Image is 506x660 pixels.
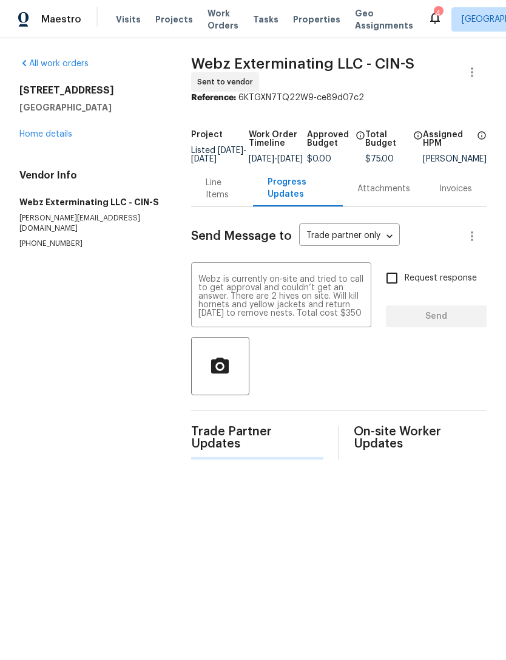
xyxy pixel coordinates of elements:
[206,177,238,201] div: Line Items
[249,131,307,148] h5: Work Order Timeline
[307,155,331,163] span: $0.00
[191,426,324,450] span: Trade Partner Updates
[423,155,487,163] div: [PERSON_NAME]
[249,155,274,163] span: [DATE]
[413,131,423,155] span: The total cost of line items that have been proposed by Opendoor. This sum includes line items th...
[268,176,328,200] div: Progress Updates
[218,146,243,155] span: [DATE]
[191,94,236,102] b: Reference:
[19,130,72,138] a: Home details
[197,76,258,88] span: Sent to vendor
[299,226,400,247] div: Trade partner only
[354,426,487,450] span: On-site Worker Updates
[19,101,162,114] h5: [GEOGRAPHIC_DATA]
[365,131,410,148] h5: Total Budget
[434,7,442,19] div: 4
[365,155,394,163] span: $75.00
[191,146,246,163] span: -
[207,7,238,32] span: Work Orders
[191,92,487,104] div: 6KTGXN7TQ22W9-ce89d07c2
[439,183,472,195] div: Invoices
[307,131,352,148] h5: Approved Budget
[356,131,365,155] span: The total cost of line items that have been approved by both Opendoor and the Trade Partner. This...
[357,183,410,195] div: Attachments
[253,15,278,24] span: Tasks
[249,155,303,163] span: -
[191,146,246,163] span: Listed
[116,13,141,26] span: Visits
[19,213,162,234] p: [PERSON_NAME][EMAIL_ADDRESS][DOMAIN_NAME]
[293,13,340,26] span: Properties
[19,239,162,249] p: [PHONE_NUMBER]
[198,275,364,318] textarea: Webz is currently on-site and tried to call to get approval and couldn’t get an answer. There are...
[355,7,413,32] span: Geo Assignments
[405,272,477,285] span: Request response
[191,230,292,242] span: Send Message to
[477,131,487,155] span: The hpm assigned to this work order.
[19,60,89,68] a: All work orders
[155,13,193,26] span: Projects
[191,155,217,163] span: [DATE]
[277,155,303,163] span: [DATE]
[423,131,473,148] h5: Assigned HPM
[19,84,162,97] h2: [STREET_ADDRESS]
[191,56,414,71] span: Webz Exterminating LLC - CIN-S
[19,169,162,182] h4: Vendor Info
[19,196,162,208] h5: Webz Exterminating LLC - CIN-S
[191,131,223,139] h5: Project
[41,13,81,26] span: Maestro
